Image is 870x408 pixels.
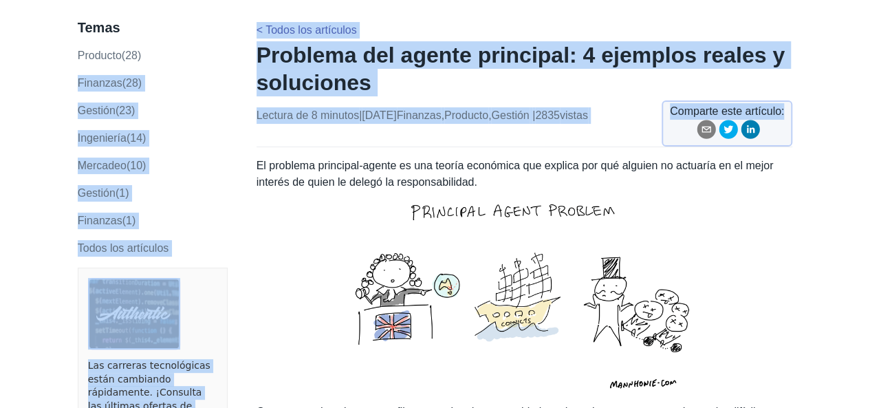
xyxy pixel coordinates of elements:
a: < Todos los artículos [257,24,357,36]
font: (10) [127,160,146,171]
font: , [488,109,491,121]
a: Todos los artículos [78,242,169,254]
font: (23) [116,105,135,116]
font: gestión [78,105,116,116]
a: Gestión(1) [78,187,129,199]
a: finanzas(28) [78,77,142,89]
font: | [532,109,535,121]
font: producto [78,50,122,61]
a: gestión(23) [78,105,135,116]
font: (1) [122,215,136,226]
font: (14) [127,132,146,144]
a: producto [444,109,488,121]
font: Lectura de 8 minutos [257,109,359,121]
button: correo electrónico [697,120,716,144]
a: Finanzas(1) [78,215,135,226]
font: 2835 [535,109,560,121]
font: El problema principal-agente es una teoría económica que explica por qué alguien no actuaría en e... [257,160,774,188]
img: problema principal-agente [340,191,710,404]
font: | [359,109,362,121]
font: Comparte este artículo: [670,105,784,117]
font: Problema del agente principal: 4 ejemplos reales y soluciones [257,43,785,95]
font: Temas [78,20,120,35]
a: mercadeo(10) [78,160,146,171]
font: (28) [122,77,142,89]
font: ingeniería [78,132,127,144]
a: finanzas [397,109,442,121]
font: Gestión [78,187,116,199]
font: vistas [560,109,588,121]
img: anuncios a través de Carbon [88,278,180,350]
font: finanzas [78,77,122,89]
button: LinkedIn [741,120,760,144]
a: ingeniería(14) [78,132,146,144]
a: gestión [491,109,529,121]
font: , [441,109,444,121]
a: producto(28) [78,50,142,61]
font: (28) [122,50,141,61]
font: (1) [116,187,129,199]
font: [DATE] [362,109,396,121]
font: mercadeo [78,160,127,171]
button: gorjeo [719,120,738,144]
font: Finanzas [78,215,122,226]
